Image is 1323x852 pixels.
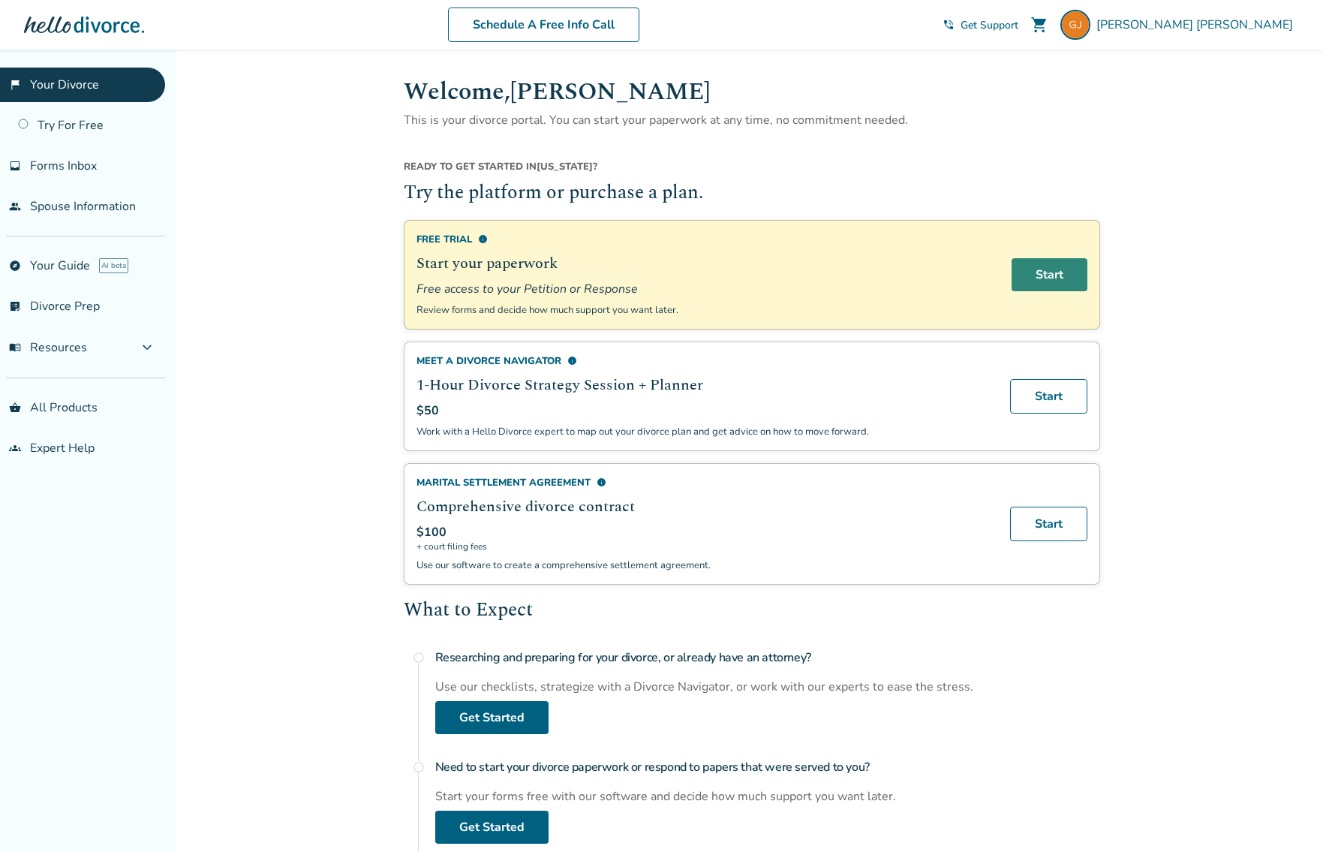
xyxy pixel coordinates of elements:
[1248,780,1323,852] iframe: Chat Widget
[9,160,21,172] span: inbox
[448,8,639,42] a: Schedule A Free Info Call
[1060,10,1090,40] img: j.p.joyce@outlook.com
[416,476,992,489] div: Marital Settlement Agreement
[9,402,21,414] span: shopping_basket
[9,300,21,312] span: list_alt_check
[413,652,425,664] span: radio_button_unchecked
[1096,17,1299,33] span: [PERSON_NAME] [PERSON_NAME]
[435,679,1100,695] div: Use our checklists, strategize with a Divorce Navigator, or work with our experts to ease the str...
[435,788,1100,805] div: Start your forms free with our software and decide how much support you want later.
[416,252,994,275] h2: Start your paperwork
[435,701,549,734] a: Get Started
[9,79,21,91] span: flag_2
[404,160,1100,179] div: [US_STATE] ?
[404,74,1100,110] h1: Welcome, [PERSON_NAME]
[1010,507,1087,541] a: Start
[416,524,447,540] span: $100
[435,811,549,844] a: Get Started
[9,442,21,454] span: groups
[9,200,21,212] span: people
[413,761,425,773] span: radio_button_unchecked
[961,18,1018,32] span: Get Support
[416,303,994,317] p: Review forms and decide how much support you want later.
[416,558,992,572] p: Use our software to create a comprehensive settlement agreement.
[943,18,1018,32] a: phone_in_talkGet Support
[416,495,992,518] h2: Comprehensive divorce contract
[416,233,994,246] div: Free Trial
[416,402,439,419] span: $50
[597,477,606,487] span: info
[138,339,156,357] span: expand_more
[416,540,992,552] span: + court filing fees
[416,354,992,368] div: Meet a divorce navigator
[9,342,21,354] span: menu_book
[404,160,537,173] span: Ready to get started in
[416,281,994,297] span: Free access to your Petition or Response
[435,643,1100,673] h4: Researching and preparing for your divorce, or already have an attorney?
[30,158,97,174] span: Forms Inbox
[416,374,992,396] h2: 1-Hour Divorce Strategy Session + Planner
[9,260,21,272] span: explore
[404,110,1100,130] p: This is your divorce portal. You can start your paperwork at any time, no commitment needed.
[9,339,87,356] span: Resources
[404,597,1100,625] h2: What to Expect
[1030,16,1048,34] span: shopping_cart
[1010,379,1087,414] a: Start
[404,179,1100,208] h2: Try the platform or purchase a plan.
[416,425,992,438] p: Work with a Hello Divorce expert to map out your divorce plan and get advice on how to move forward.
[435,752,1100,782] h4: Need to start your divorce paperwork or respond to papers that were served to you?
[567,356,577,366] span: info
[943,19,955,31] span: phone_in_talk
[1012,258,1087,291] a: Start
[99,258,128,273] span: AI beta
[478,234,488,244] span: info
